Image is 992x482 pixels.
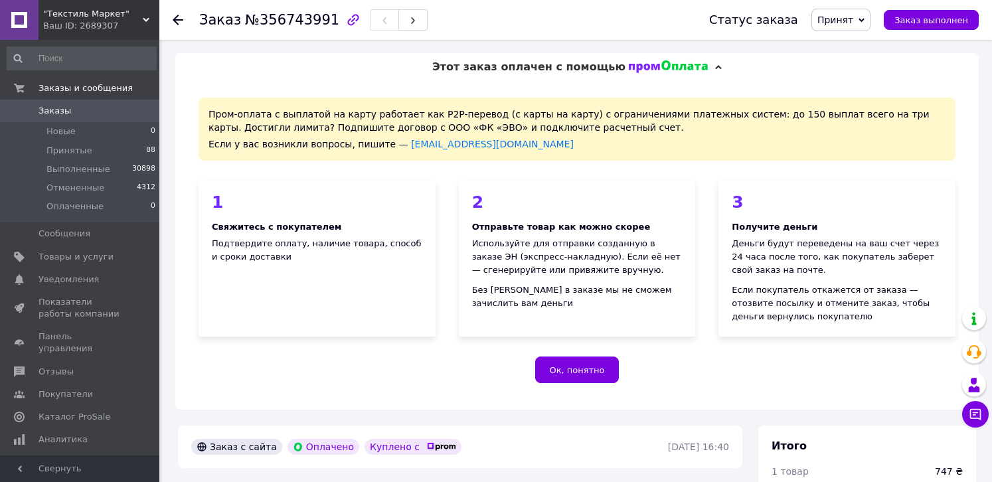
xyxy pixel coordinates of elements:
[411,139,574,149] a: [EMAIL_ADDRESS][DOMAIN_NAME]
[39,82,133,94] span: Заказы и сообщения
[732,194,942,210] div: 3
[245,12,339,28] span: №356743991
[46,163,110,175] span: Выполненные
[212,237,422,264] div: Подтвердите оплату, наличие товара, способ и сроки доставки
[772,466,809,477] span: 1 товар
[151,125,155,137] span: 0
[535,357,618,383] button: Ок, понятно
[132,163,155,175] span: 30898
[39,434,88,445] span: Аналитика
[46,182,104,194] span: Отмененные
[212,194,422,210] div: 1
[772,440,807,452] span: Итого
[817,15,853,25] span: Принят
[962,401,989,428] button: Чат с покупателем
[39,251,114,263] span: Товары и услуги
[46,201,104,212] span: Оплаченные
[7,46,157,70] input: Поиск
[39,228,90,240] span: Сообщения
[191,439,282,455] div: Заказ с сайта
[39,331,123,355] span: Панель управления
[472,194,683,210] div: 2
[427,443,456,451] img: prom
[46,145,92,157] span: Принятые
[39,388,93,400] span: Покупатели
[894,15,968,25] span: Заказ выполнен
[39,274,99,285] span: Уведомления
[151,201,155,212] span: 0
[472,283,683,310] div: Без [PERSON_NAME] в заказе мы не сможем зачислить вам деньги
[39,366,74,378] span: Отзывы
[288,439,359,455] div: Оплачено
[43,8,143,20] span: "Текстиль Маркет"
[199,98,955,161] div: Пром-оплата с выплатой на карту работает как P2P-перевод (с карты на карту) с ограничениями плате...
[668,442,729,452] time: [DATE] 16:40
[212,222,341,232] b: Свяжитесь с покупателем
[43,20,159,32] div: Ваш ID: 2689307
[732,237,942,277] div: Деньги будут переведены на ваш счет через 24 часа после того, как покупатель заберет свой заказ н...
[732,222,817,232] b: Получите деньги
[472,237,683,277] div: Используйте для отправки созданную в заказе ЭН (экспресс-накладную). Если её нет — сгенерируйте и...
[432,60,625,73] span: Этот заказ оплачен с помощью
[884,10,979,30] button: Заказ выполнен
[199,12,241,28] span: Заказ
[709,13,798,27] div: Статус заказа
[549,365,604,375] span: Ок, понятно
[137,182,155,194] span: 4312
[146,145,155,157] span: 88
[173,13,183,27] div: Вернуться назад
[46,125,76,137] span: Новые
[365,439,461,455] div: Куплено с
[472,222,651,232] b: Отправьте товар как можно скорее
[39,105,71,117] span: Заказы
[629,60,708,74] img: evopay logo
[39,296,123,320] span: Показатели работы компании
[935,465,963,478] div: 747 ₴
[39,411,110,423] span: Каталог ProSale
[732,283,942,323] div: Если покупатель откажется от заказа — отозвите посылку и отмените заказ, чтобы деньги вернулись п...
[208,137,946,151] div: Если у вас возникли вопросы, пишите —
